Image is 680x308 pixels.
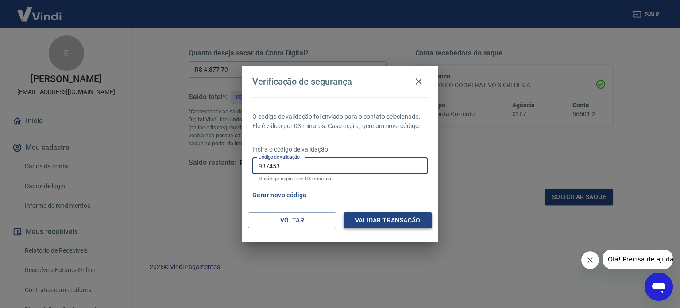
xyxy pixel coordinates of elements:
[603,250,673,269] iframe: Mensagem da empresa
[259,176,421,182] p: O código expira em 03 minutos.
[252,76,352,87] h4: Verificação de segurança
[252,145,428,154] p: Insira o código de validação
[252,112,428,131] p: O código de validação foi enviado para o contato selecionado. Ele é válido por 03 minutos. Caso e...
[5,6,74,13] span: Olá! Precisa de ajuda?
[248,212,336,229] button: Voltar
[249,187,310,203] button: Gerar novo código
[259,154,300,160] label: Código de validação
[581,251,599,269] iframe: Fechar mensagem
[645,273,673,301] iframe: Botão para abrir a janela de mensagens
[344,212,432,229] button: Validar transação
